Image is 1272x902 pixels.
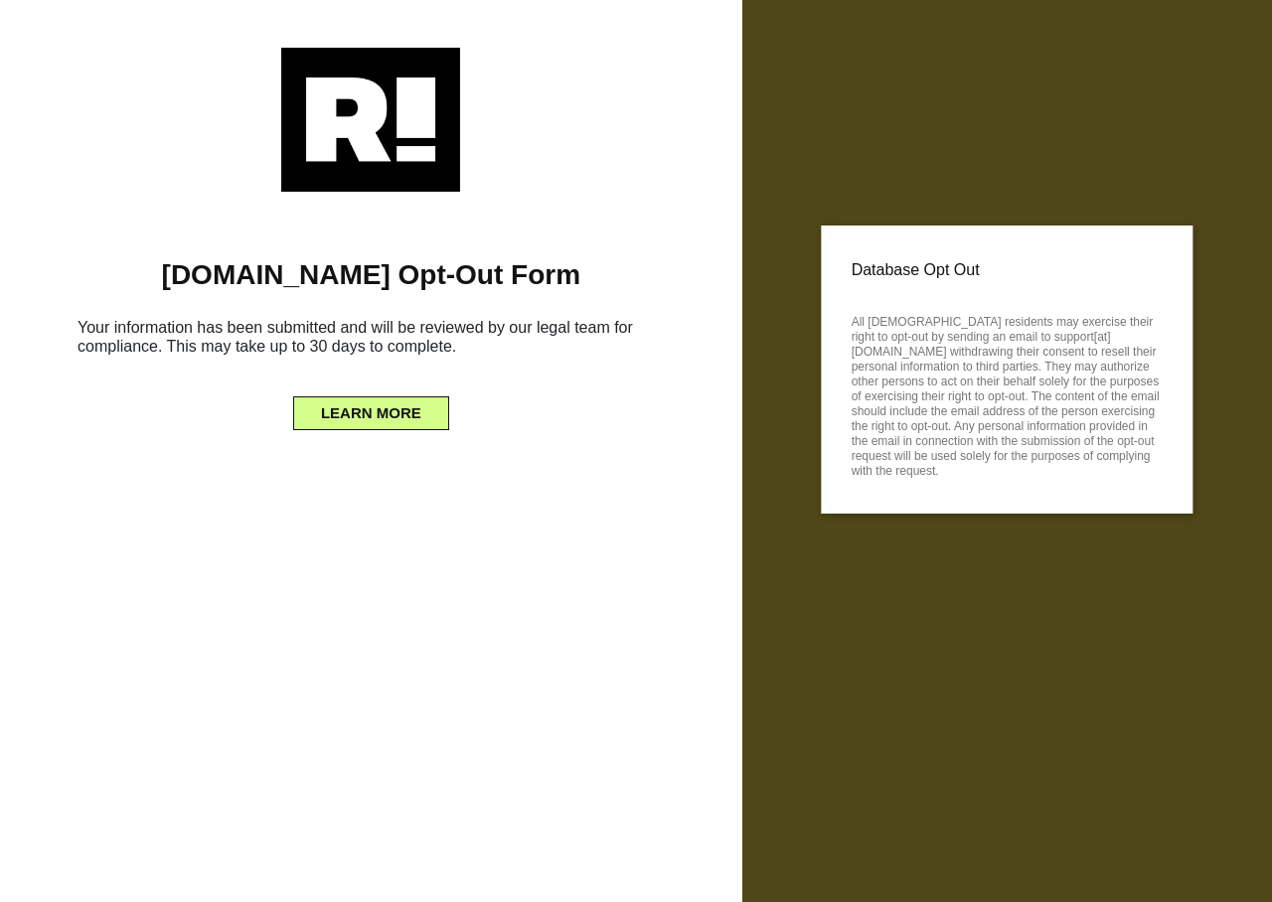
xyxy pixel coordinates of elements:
[293,399,449,415] a: LEARN MORE
[293,396,449,430] button: LEARN MORE
[852,309,1163,479] p: All [DEMOGRAPHIC_DATA] residents may exercise their right to opt-out by sending an email to suppo...
[852,255,1163,285] p: Database Opt Out
[30,310,713,372] h6: Your information has been submitted and will be reviewed by our legal team for compliance. This m...
[30,258,713,292] h1: [DOMAIN_NAME] Opt-Out Form
[281,48,460,192] img: Retention.com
